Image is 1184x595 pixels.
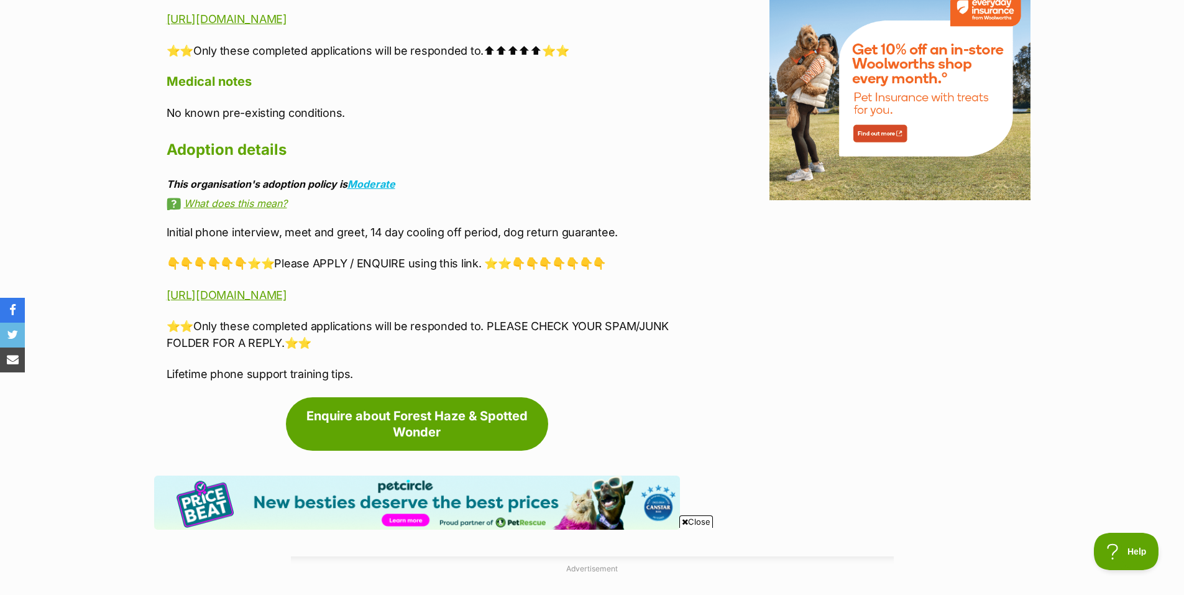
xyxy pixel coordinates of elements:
[286,397,548,451] a: Enquire about Forest Haze & Spotted Wonder
[167,73,680,90] h4: Medical notes
[1094,533,1159,570] iframe: Help Scout Beacon - Open
[679,515,713,528] span: Close
[167,42,680,59] p: ⭐⭐Only these completed applications will be responded to.⬆⬆⬆⬆⬆⭐⭐
[291,533,894,589] iframe: Advertisement
[167,318,680,351] p: ⭐⭐Only these completed applications will be responded to. PLEASE CHECK YOUR SPAM/JUNK FOLDER FOR ...
[347,178,395,190] a: Moderate
[167,366,680,382] p: Lifetime phone support training tips.
[167,12,287,25] a: [URL][DOMAIN_NAME]
[154,476,680,530] img: Pet Circle promo banner
[167,136,680,164] h2: Adoption details
[167,178,680,190] div: This organisation's adoption policy is
[167,224,680,241] p: Initial phone interview, meet and greet, 14 day cooling off period, dog return guarantee.
[167,198,680,209] a: What does this mean?
[167,255,680,272] p: 👇👇👇👇👇👇⭐⭐Please APPLY / ENQUIRE using this link. ⭐⭐👇👇👇👇👇👇👇
[167,288,287,302] a: [URL][DOMAIN_NAME]
[167,104,680,121] p: No known pre-existing conditions.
